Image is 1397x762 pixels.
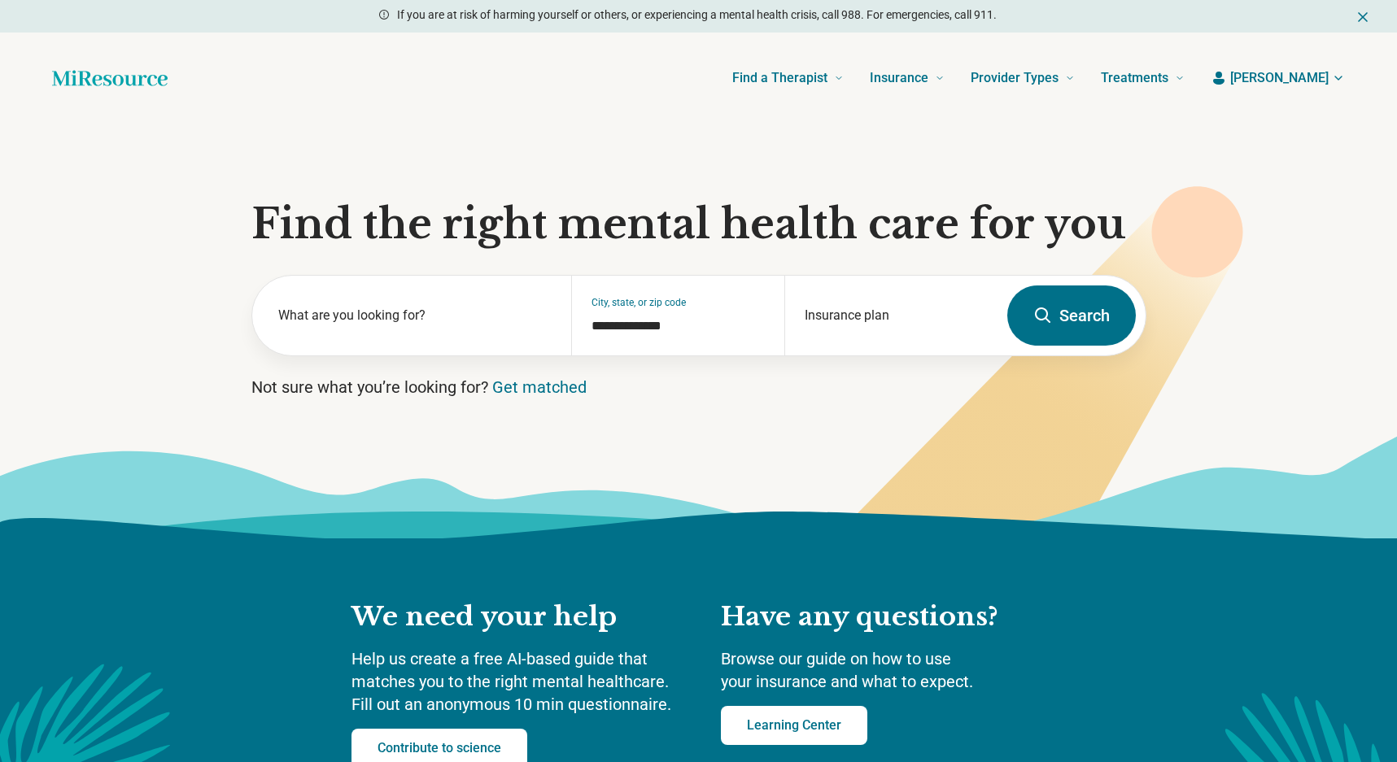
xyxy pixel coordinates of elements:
[351,647,688,716] p: Help us create a free AI-based guide that matches you to the right mental healthcare. Fill out an...
[721,600,1046,634] h2: Have any questions?
[971,67,1059,89] span: Provider Types
[1101,67,1168,89] span: Treatments
[251,200,1146,249] h1: Find the right mental health care for you
[1230,68,1329,88] span: [PERSON_NAME]
[721,647,1046,693] p: Browse our guide on how to use your insurance and what to expect.
[870,67,928,89] span: Insurance
[870,46,945,111] a: Insurance
[721,706,867,745] a: Learning Center
[492,377,587,397] a: Get matched
[251,376,1146,398] p: Not sure what you’re looking for?
[971,46,1075,111] a: Provider Types
[1101,46,1185,111] a: Treatments
[397,7,997,24] p: If you are at risk of harming yourself or others, or experiencing a mental health crisis, call 98...
[52,62,168,94] a: Home page
[1355,7,1371,26] button: Dismiss
[1211,68,1345,88] button: [PERSON_NAME]
[1007,285,1136,346] button: Search
[278,306,552,325] label: What are you looking for?
[732,67,827,89] span: Find a Therapist
[351,600,688,634] h2: We need your help
[732,46,844,111] a: Find a Therapist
